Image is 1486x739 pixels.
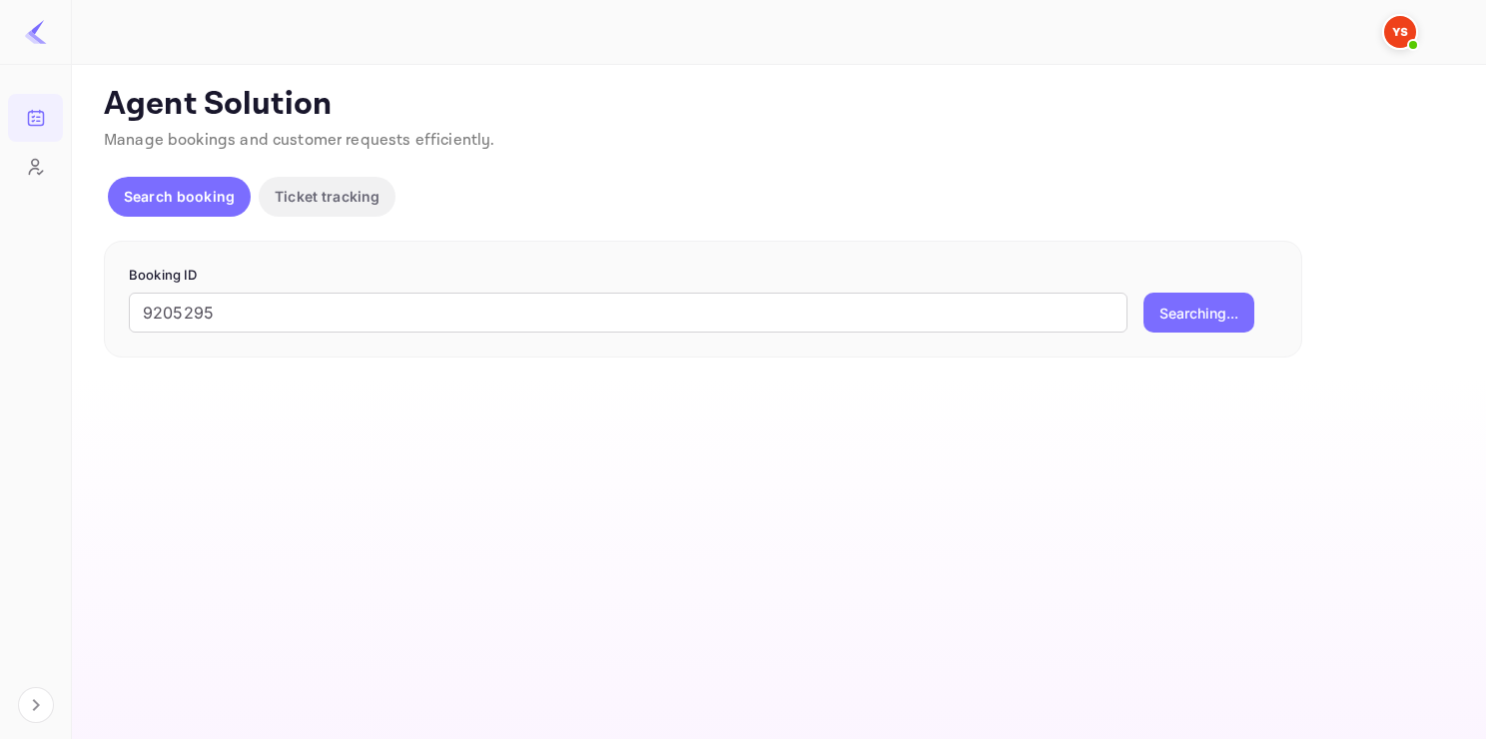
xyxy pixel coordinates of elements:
[8,94,63,140] a: Bookings
[275,186,379,207] p: Ticket tracking
[24,20,48,44] img: LiteAPI
[8,143,63,189] a: Customers
[104,85,1450,125] p: Agent Solution
[1384,16,1416,48] img: Yandex Support
[124,186,235,207] p: Search booking
[1143,293,1254,333] button: Searching...
[129,293,1127,333] input: Enter Booking ID (e.g., 63782194)
[129,266,1277,286] p: Booking ID
[104,130,495,151] span: Manage bookings and customer requests efficiently.
[18,687,54,723] button: Expand navigation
